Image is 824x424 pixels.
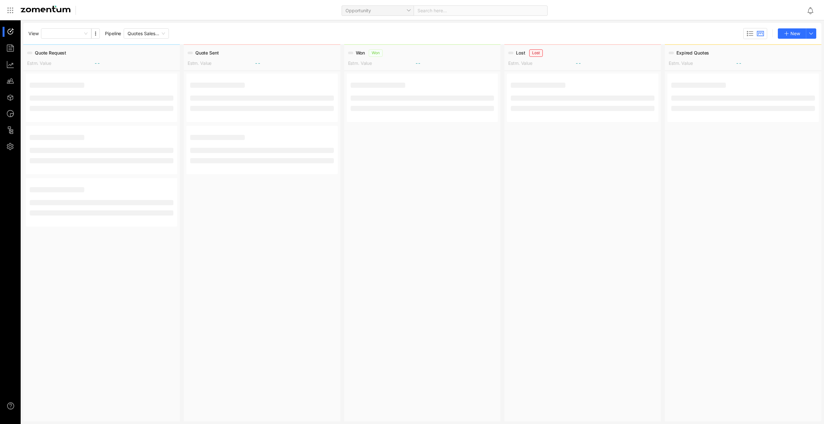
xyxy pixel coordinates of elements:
span: Quotes Sales Pipeline [128,29,165,38]
span: Quote Request [35,50,66,56]
span: -- [94,60,100,66]
span: Pipeline [105,30,121,37]
span: Estm. Value [188,60,211,66]
span: Opportunity [345,6,410,15]
span: -- [255,60,261,66]
span: Lost [529,49,543,57]
span: Won [356,50,365,56]
img: Zomentum Logo [21,6,70,12]
span: Estm. Value [27,60,51,66]
span: Estm. Value [348,60,372,66]
span: Quote Sent [195,50,219,56]
span: View [28,30,38,37]
div: Notifications [807,3,819,18]
span: Lost [516,50,525,56]
span: Won [369,49,383,57]
span: New [790,30,800,37]
button: New [778,28,806,39]
span: -- [415,60,421,66]
span: -- [736,60,742,66]
span: Estm. Value [508,60,532,66]
span: Expired Quotes [676,50,709,56]
span: Estm. Value [669,60,693,66]
span: -- [575,60,581,66]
